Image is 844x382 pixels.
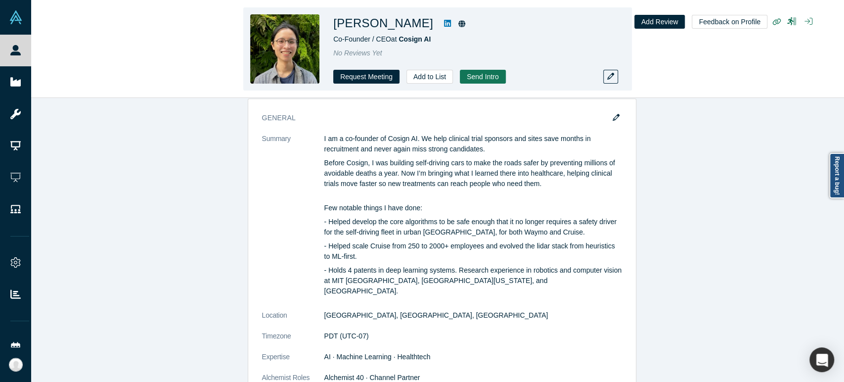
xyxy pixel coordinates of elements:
[692,15,767,29] button: Feedback on Profile
[399,35,431,43] a: Cosign AI
[324,331,622,341] dd: PDT (UTC-07)
[262,352,324,373] dt: Expertise
[333,49,382,57] span: No Reviews Yet
[9,10,23,24] img: Alchemist Vault Logo
[324,134,622,154] p: I am a co-founder of Cosign AI. We help clinical trial sponsors and sites save months in recruitm...
[829,153,844,198] a: Report a bug!
[9,358,23,372] img: Rea Medina's Account
[262,310,324,331] dt: Location
[324,310,622,321] dd: [GEOGRAPHIC_DATA], [GEOGRAPHIC_DATA], [GEOGRAPHIC_DATA]
[333,35,431,43] span: Co-Founder / CEO at
[324,241,622,262] p: - Helped scale Cruise from 250 to 2000+ employees and evolved the lidar stack from heuristics to ...
[324,217,622,238] p: - Helped develop the core algorithms to be safe enough that it no longer requires a safety driver...
[324,353,431,361] span: AI · Machine Learning · Healthtech
[262,113,608,123] h3: General
[324,203,622,213] p: Few notable things I have done:
[262,134,324,310] dt: Summary
[333,14,433,32] h1: [PERSON_NAME]
[250,14,319,84] img: Will Xie's Profile Image
[262,331,324,352] dt: Timezone
[333,70,400,84] button: Request Meeting
[324,158,622,199] p: Before Cosign, I was building self-driving cars to make the roads safer by preventing millions of...
[324,265,622,296] p: - Holds 4 patents in deep learning systems. Research experience in robotics and computer vision a...
[634,15,685,29] button: Add Review
[460,70,506,84] button: Send Intro
[406,70,453,84] button: Add to List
